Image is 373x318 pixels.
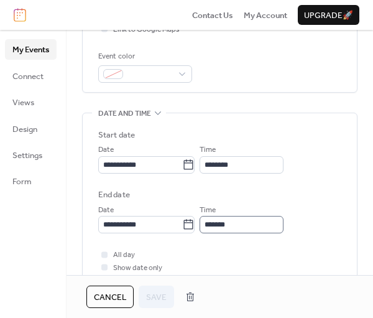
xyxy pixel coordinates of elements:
span: Show date only [113,262,162,274]
span: Time [200,204,216,217]
button: Cancel [86,286,134,308]
button: Upgrade🚀 [298,5,359,25]
span: All day [113,249,135,261]
span: Date [98,144,114,156]
a: Contact Us [192,9,233,21]
a: My Account [244,9,287,21]
a: Form [5,171,57,191]
div: Start date [98,129,135,141]
div: Event color [98,50,190,63]
span: Settings [12,149,42,162]
span: Connect [12,70,44,83]
span: Link to Google Maps [113,24,180,36]
div: End date [98,189,130,201]
a: My Events [5,39,57,59]
span: Time [200,144,216,156]
img: logo [14,8,26,22]
span: Date [98,204,114,217]
span: Contact Us [192,9,233,22]
span: My Account [244,9,287,22]
a: Design [5,119,57,139]
span: Design [12,123,37,136]
span: Date and time [98,108,151,120]
span: Views [12,96,34,109]
span: Cancel [94,291,126,304]
a: Views [5,92,57,112]
span: My Events [12,44,49,56]
span: Upgrade 🚀 [304,9,353,22]
span: Form [12,175,32,188]
a: Connect [5,66,57,86]
a: Settings [5,145,57,165]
